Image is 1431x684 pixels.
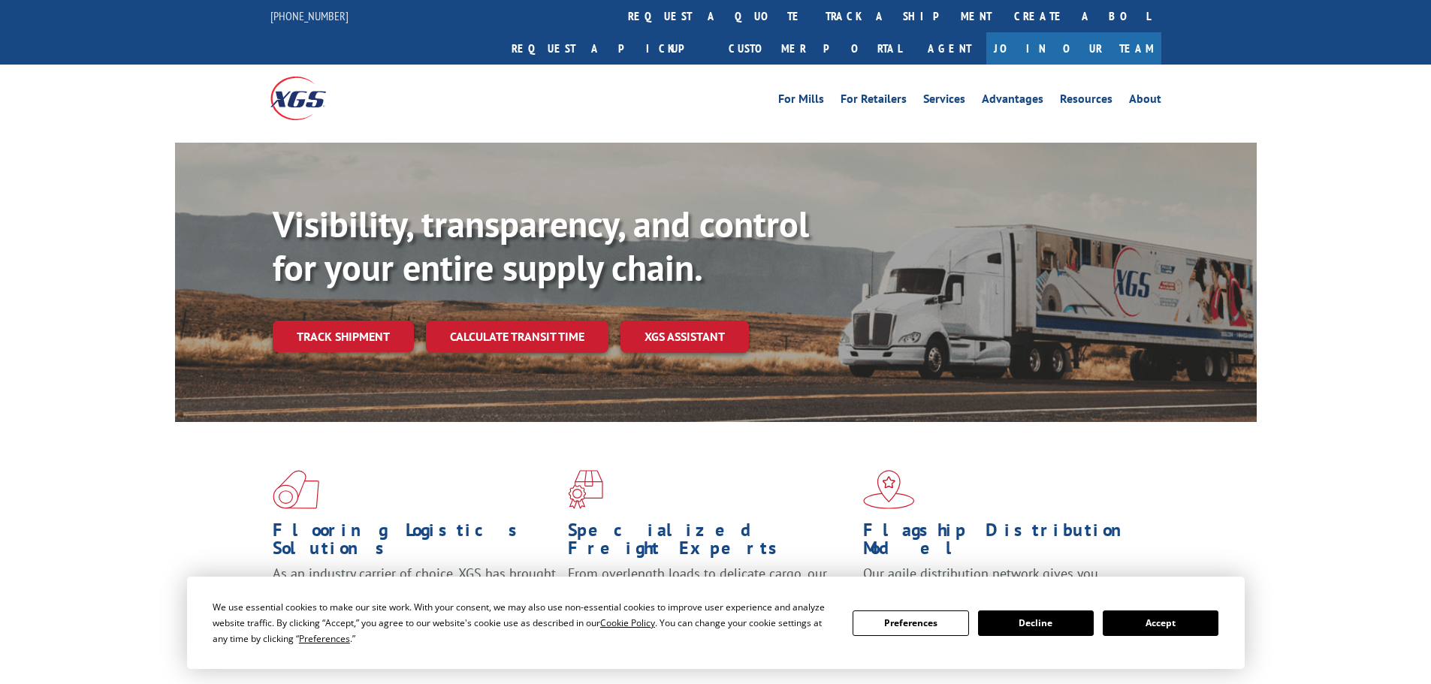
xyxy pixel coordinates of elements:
[273,321,414,352] a: Track shipment
[717,32,913,65] a: Customer Portal
[299,632,350,645] span: Preferences
[853,610,968,636] button: Preferences
[863,470,915,509] img: xgs-icon-flagship-distribution-model-red
[500,32,717,65] a: Request a pickup
[841,93,907,110] a: For Retailers
[863,521,1147,565] h1: Flagship Distribution Model
[913,32,986,65] a: Agent
[187,577,1245,669] div: Cookie Consent Prompt
[213,599,835,646] div: We use essential cookies to make our site work. With your consent, we may also use non-essential ...
[1060,93,1112,110] a: Resources
[568,521,852,565] h1: Specialized Freight Experts
[273,200,809,291] b: Visibility, transparency, and control for your entire supply chain.
[986,32,1161,65] a: Join Our Team
[1129,93,1161,110] a: About
[273,565,556,618] span: As an industry carrier of choice, XGS has brought innovation and dedication to flooring logistics...
[270,8,349,23] a: [PHONE_NUMBER]
[923,93,965,110] a: Services
[600,616,655,629] span: Cookie Policy
[568,470,603,509] img: xgs-icon-focused-on-flooring-red
[620,321,749,353] a: XGS ASSISTANT
[978,610,1094,636] button: Decline
[273,470,319,509] img: xgs-icon-total-supply-chain-intelligence-red
[778,93,824,110] a: For Mills
[273,521,557,565] h1: Flooring Logistics Solutions
[1103,610,1218,636] button: Accept
[568,565,852,631] p: From overlength loads to delicate cargo, our experienced staff knows the best way to move your fr...
[863,565,1140,600] span: Our agile distribution network gives you nationwide inventory management on demand.
[982,93,1043,110] a: Advantages
[426,321,608,353] a: Calculate transit time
